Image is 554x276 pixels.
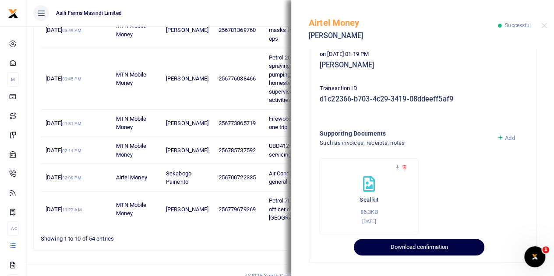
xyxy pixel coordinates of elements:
p: on [DATE] 01:19 PM [320,50,526,59]
h4: Such as invoices, receipts, notes [320,138,490,148]
small: 02:09 PM [62,175,81,180]
p: 86.3KB [329,208,409,217]
h5: [PERSON_NAME] [320,61,526,70]
span: 256700722335 [219,174,256,181]
span: MTN Mobile Money [116,71,146,87]
h5: [PERSON_NAME] [309,31,498,40]
h5: d1c22366-b703-4c29-3419-08ddeeff5af9 [320,95,526,104]
span: Sekabogo Painento [166,170,191,185]
iframe: Intercom live chat [524,246,545,267]
span: [DATE] [46,120,81,126]
a: logo-small logo-large logo-large [8,10,18,16]
li: Ac [7,221,19,236]
button: Download confirmation [354,239,484,255]
a: Add [497,135,515,141]
span: [PERSON_NAME] [166,27,208,33]
button: Close [541,23,547,28]
div: Seal kit [320,158,419,234]
span: Add [505,135,515,141]
span: 256781369760 [219,27,256,33]
span: Petrol 200L for one week for spraying transportation pumping water for homesteads field visits an... [268,54,340,104]
small: 03:45 PM [62,77,81,81]
span: Air Conditioner gauge set for general operations [268,170,340,185]
span: MTN Mobile Money [116,143,146,158]
small: 02:14 PM [62,148,81,153]
span: [PERSON_NAME] [166,75,208,82]
span: UBD412M General full servicing and spares [268,143,324,158]
span: 1 [542,246,549,253]
p: Transaction ID [320,84,526,93]
span: Airtel Money [116,174,147,181]
small: 03:49 PM [62,28,81,33]
span: MTN Mobile Money [116,22,146,38]
img: logo-small [8,8,18,19]
h4: Supporting Documents [320,129,490,138]
span: 256779679369 [219,206,256,213]
span: 256773865719 [219,120,256,126]
span: [PERSON_NAME] [166,147,208,154]
span: Petrol 7Ltrs for security officer daily supervision of [GEOGRAPHIC_DATA] fields [268,197,338,221]
span: Successful [505,22,531,28]
span: Asili Farms Masindi Limited [53,9,125,17]
small: 01:31 PM [62,121,81,126]
span: MTN Mobile Money [116,202,146,217]
span: Examination gloves and face masks for Amatheon general ops [268,18,342,42]
span: [DATE] [46,75,81,82]
span: 256776038466 [219,75,256,82]
span: MTN Mobile Money [116,115,146,131]
div: Showing 1 to 10 of 54 entries [41,230,245,243]
span: Firewood for Res1 kitchen one trip [268,115,335,131]
span: [PERSON_NAME] [166,206,208,213]
li: M [7,72,19,87]
span: [DATE] [46,147,81,154]
h6: Seal kit [329,196,409,203]
span: [DATE] [46,206,81,213]
small: [DATE] [362,218,376,224]
span: [DATE] [46,27,81,33]
h5: Airtel Money [309,17,498,28]
span: [DATE] [46,174,81,181]
span: [PERSON_NAME] [166,120,208,126]
small: 11:22 AM [62,207,82,212]
span: 256785737592 [219,147,256,154]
